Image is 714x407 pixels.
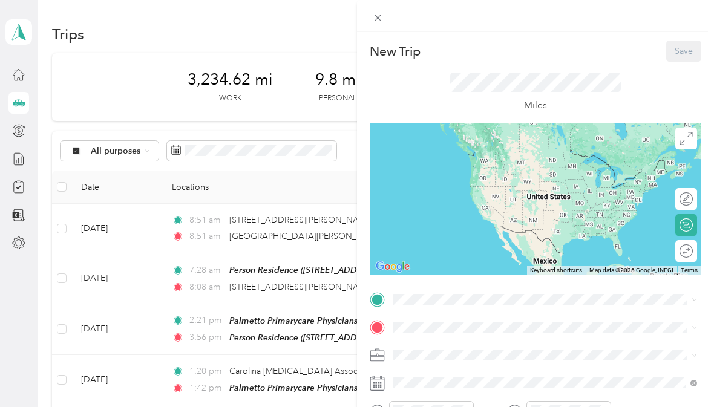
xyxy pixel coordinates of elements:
img: Google [373,259,413,275]
p: Miles [524,98,547,113]
span: Map data ©2025 Google, INEGI [589,267,673,273]
button: Keyboard shortcuts [530,266,582,275]
iframe: Everlance-gr Chat Button Frame [646,339,714,407]
p: New Trip [370,43,421,60]
a: Open this area in Google Maps (opens a new window) [373,259,413,275]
